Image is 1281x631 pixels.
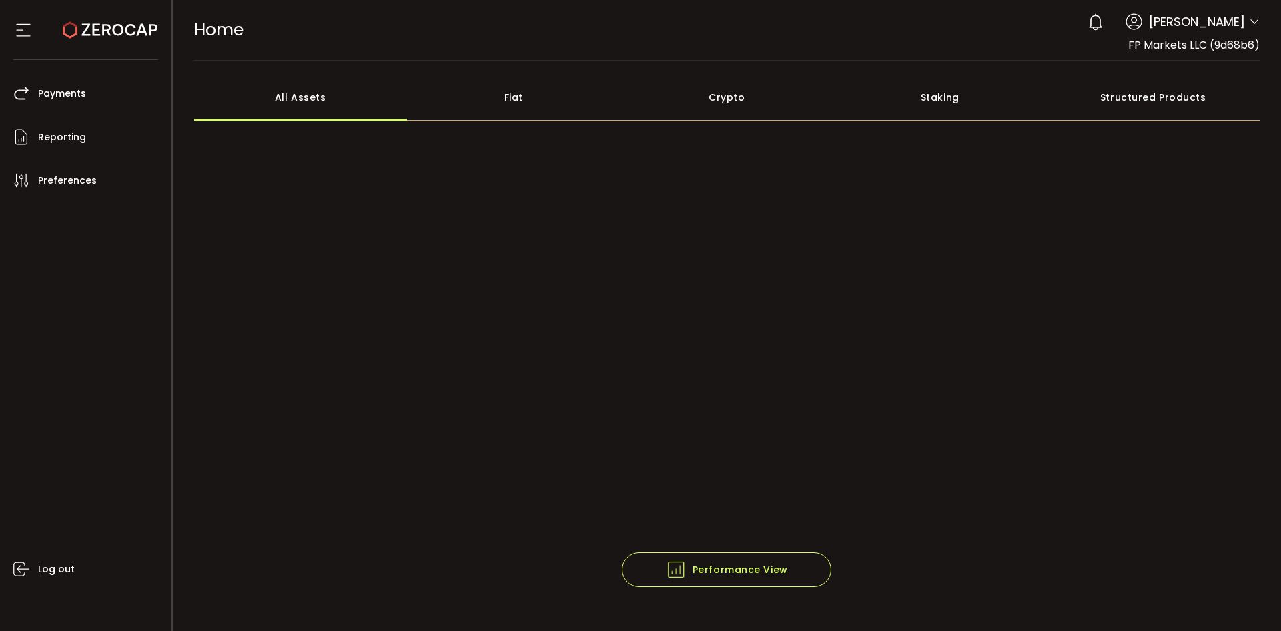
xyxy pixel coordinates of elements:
div: Fiat [407,74,620,121]
div: Crypto [620,74,834,121]
span: Log out [38,560,75,579]
div: Structured Products [1047,74,1260,121]
span: Payments [38,84,86,103]
span: FP Markets LLC (9d68b6) [1128,37,1260,53]
span: Reporting [38,128,86,147]
span: [PERSON_NAME] [1149,13,1245,31]
div: Staking [833,74,1047,121]
button: Performance View [622,552,831,587]
div: All Assets [194,74,408,121]
span: Home [194,18,244,41]
span: Performance View [666,560,788,580]
span: Preferences [38,171,97,190]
